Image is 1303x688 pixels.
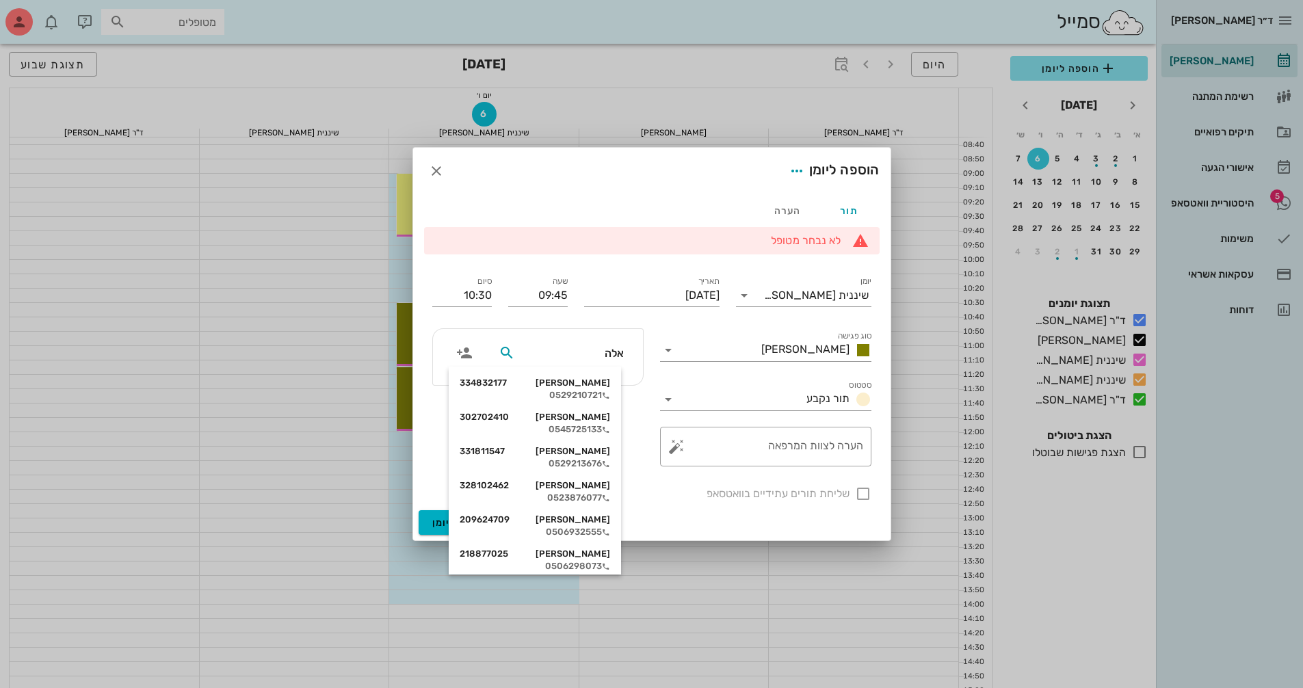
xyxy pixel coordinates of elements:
[460,548,610,559] div: [PERSON_NAME]
[460,378,610,388] div: [PERSON_NAME]
[460,492,610,503] div: 0523876077
[736,285,871,306] div: יומןשיננית [PERSON_NAME]
[451,233,841,248] li: לא נבחר מטופל
[460,412,610,423] div: [PERSON_NAME]
[552,276,568,287] label: שעה
[460,446,610,457] div: [PERSON_NAME]
[460,514,610,525] div: [PERSON_NAME]
[806,392,850,405] span: תור נקבע
[432,517,490,529] span: הוספה ליומן
[460,548,508,559] span: 218877025
[785,159,880,183] div: הוספה ליומן
[756,194,818,227] div: הערה
[460,480,610,491] div: [PERSON_NAME]
[460,390,610,401] div: 0529210721
[660,388,871,410] div: סטטוסתור נקבע
[460,480,509,491] span: 328102462
[837,331,871,341] label: סוג פגישה
[460,424,610,435] div: 0545725133
[460,378,507,388] span: 334832177
[419,510,504,535] button: הוספה ליומן
[460,514,510,525] span: 209624709
[764,289,869,302] div: שיננית [PERSON_NAME]
[460,561,610,572] div: 0506298073
[761,343,850,356] span: [PERSON_NAME]
[460,446,505,457] span: 331811547
[460,458,610,469] div: 0529213676
[460,527,610,538] div: 0506932555
[818,194,880,227] div: תור
[460,412,509,423] span: 302702410
[849,380,871,391] label: סטטוס
[860,276,871,287] label: יומן
[477,276,492,287] label: סיום
[698,276,720,287] label: תאריך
